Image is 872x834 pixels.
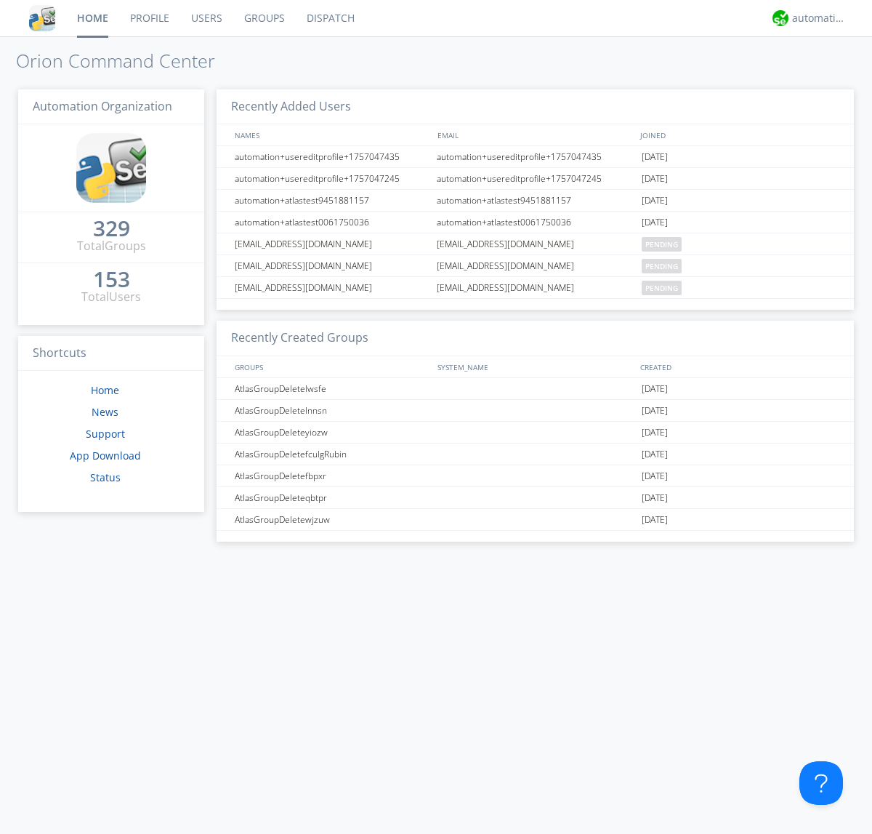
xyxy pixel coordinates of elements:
[217,509,854,531] a: AtlasGroupDeletewjzuw[DATE]
[231,146,432,167] div: automation+usereditprofile+1757047435
[217,89,854,125] h3: Recently Added Users
[231,168,432,189] div: automation+usereditprofile+1757047245
[217,444,854,465] a: AtlasGroupDeletefculgRubin[DATE]
[76,133,146,203] img: cddb5a64eb264b2086981ab96f4c1ba7
[642,444,668,465] span: [DATE]
[86,427,125,441] a: Support
[217,487,854,509] a: AtlasGroupDeleteqbtpr[DATE]
[77,238,146,254] div: Total Groups
[231,487,432,508] div: AtlasGroupDeleteqbtpr
[217,233,854,255] a: [EMAIL_ADDRESS][DOMAIN_NAME][EMAIL_ADDRESS][DOMAIN_NAME]pending
[772,10,788,26] img: d2d01cd9b4174d08988066c6d424eccd
[434,124,637,145] div: EMAIL
[231,233,432,254] div: [EMAIL_ADDRESS][DOMAIN_NAME]
[90,470,121,484] a: Status
[642,487,668,509] span: [DATE]
[217,465,854,487] a: AtlasGroupDeletefbpxr[DATE]
[231,422,432,443] div: AtlasGroupDeleteyiozw
[217,422,854,444] a: AtlasGroupDeleteyiozw[DATE]
[91,383,119,397] a: Home
[637,124,840,145] div: JOINED
[217,378,854,400] a: AtlasGroupDeletelwsfe[DATE]
[217,255,854,277] a: [EMAIL_ADDRESS][DOMAIN_NAME][EMAIL_ADDRESS][DOMAIN_NAME]pending
[93,221,130,236] div: 329
[231,212,432,233] div: automation+atlastest0061750036
[637,356,840,377] div: CREATED
[93,221,130,238] a: 329
[642,212,668,233] span: [DATE]
[231,190,432,211] div: automation+atlastest9451881157
[93,272,130,289] a: 153
[70,449,141,462] a: App Download
[642,259,682,273] span: pending
[642,168,668,190] span: [DATE]
[231,444,432,465] div: AtlasGroupDeletefculgRubin
[217,400,854,422] a: AtlasGroupDeletelnnsn[DATE]
[792,11,847,25] div: automation+atlas
[217,190,854,212] a: automation+atlastest9451881157automation+atlastest9451881157[DATE]
[231,465,432,486] div: AtlasGroupDeletefbpxr
[433,255,638,276] div: [EMAIL_ADDRESS][DOMAIN_NAME]
[92,405,118,419] a: News
[642,190,668,212] span: [DATE]
[81,289,141,305] div: Total Users
[433,233,638,254] div: [EMAIL_ADDRESS][DOMAIN_NAME]
[642,378,668,400] span: [DATE]
[33,98,172,114] span: Automation Organization
[231,277,432,298] div: [EMAIL_ADDRESS][DOMAIN_NAME]
[433,212,638,233] div: automation+atlastest0061750036
[231,124,430,145] div: NAMES
[231,255,432,276] div: [EMAIL_ADDRESS][DOMAIN_NAME]
[642,237,682,252] span: pending
[217,321,854,356] h3: Recently Created Groups
[217,212,854,233] a: automation+atlastest0061750036automation+atlastest0061750036[DATE]
[18,336,204,372] h3: Shortcuts
[433,146,638,167] div: automation+usereditprofile+1757047435
[799,761,843,805] iframe: Toggle Customer Support
[217,146,854,168] a: automation+usereditprofile+1757047435automation+usereditprofile+1757047435[DATE]
[231,400,432,421] div: AtlasGroupDeletelnnsn
[433,168,638,189] div: automation+usereditprofile+1757047245
[433,190,638,211] div: automation+atlastest9451881157
[642,509,668,531] span: [DATE]
[642,281,682,295] span: pending
[231,378,432,399] div: AtlasGroupDeletelwsfe
[231,356,430,377] div: GROUPS
[434,356,637,377] div: SYSTEM_NAME
[642,422,668,444] span: [DATE]
[642,400,668,422] span: [DATE]
[231,509,432,530] div: AtlasGroupDeletewjzuw
[93,272,130,286] div: 153
[642,146,668,168] span: [DATE]
[217,277,854,299] a: [EMAIL_ADDRESS][DOMAIN_NAME][EMAIL_ADDRESS][DOMAIN_NAME]pending
[217,168,854,190] a: automation+usereditprofile+1757047245automation+usereditprofile+1757047245[DATE]
[433,277,638,298] div: [EMAIL_ADDRESS][DOMAIN_NAME]
[642,465,668,487] span: [DATE]
[29,5,55,31] img: cddb5a64eb264b2086981ab96f4c1ba7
